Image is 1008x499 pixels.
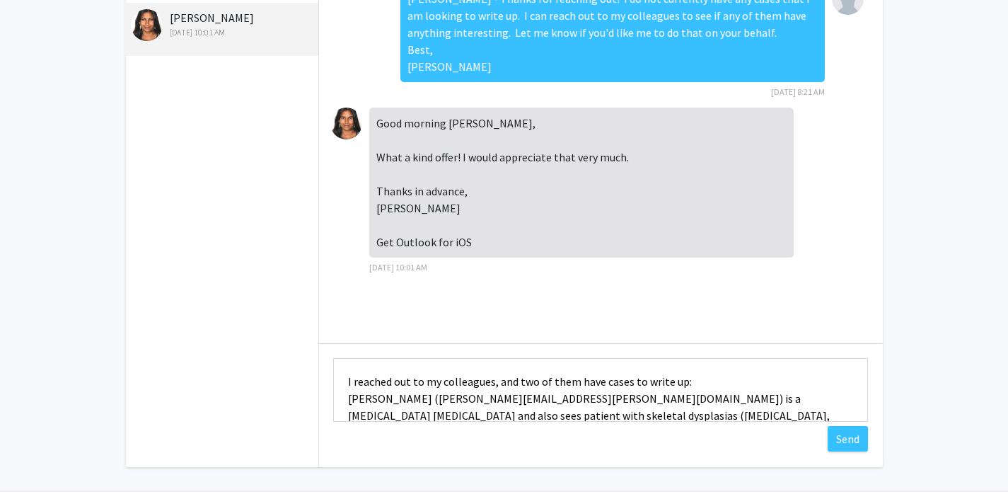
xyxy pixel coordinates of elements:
iframe: Chat [11,435,60,488]
button: Send [828,426,868,452]
div: [DATE] 10:01 AM [131,26,315,39]
textarea: Message [333,358,868,422]
span: [DATE] 8:21 AM [771,86,825,97]
div: [PERSON_NAME] [131,9,315,39]
img: Shannon Fernando [131,9,163,41]
span: [DATE] 10:01 AM [369,262,427,273]
div: Good morning [PERSON_NAME], What a kind offer! I would appreciate that very much. Thanks in advan... [369,108,794,258]
img: Shannon Fernando [330,108,362,139]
